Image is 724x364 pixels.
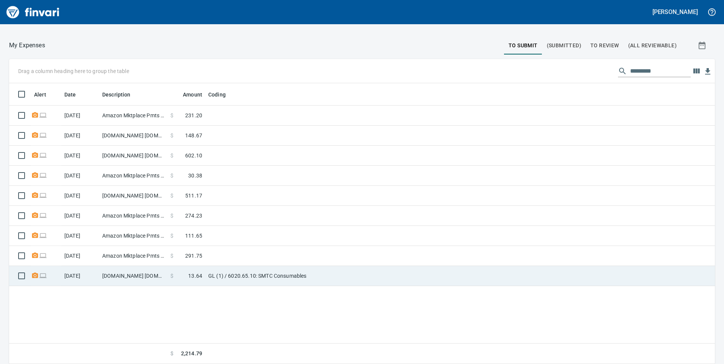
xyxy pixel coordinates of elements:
[185,112,202,119] span: 231.20
[547,41,581,50] span: (Submitted)
[99,266,167,286] td: [DOMAIN_NAME] [DOMAIN_NAME][URL] WA
[39,233,47,238] span: Online transaction
[170,212,173,219] span: $
[64,90,76,99] span: Date
[99,146,167,166] td: [DOMAIN_NAME] [DOMAIN_NAME][URL] WA
[170,192,173,199] span: $
[99,166,167,186] td: Amazon Mktplace Pmts [DOMAIN_NAME][URL] WA
[185,232,202,240] span: 111.65
[18,67,129,75] p: Drag a column heading here to group the table
[208,90,226,99] span: Coding
[205,266,395,286] td: GL (1) / 6020.65.10: SMTC Consumables
[9,41,45,50] p: My Expenses
[170,132,173,139] span: $
[102,90,131,99] span: Description
[208,90,236,99] span: Coding
[99,126,167,146] td: [DOMAIN_NAME] [DOMAIN_NAME][URL] WA
[691,36,715,54] button: Show transactions within a particular date range
[31,153,39,158] span: Receipt Required
[99,186,167,206] td: [DOMAIN_NAME] [DOMAIN_NAME][URL] WA
[99,246,167,266] td: Amazon Mktplace Pmts [DOMAIN_NAME][URL] WA
[31,113,39,118] span: Receipt Required
[39,133,47,138] span: Online transaction
[173,90,202,99] span: Amount
[652,8,698,16] h5: [PERSON_NAME]
[185,192,202,199] span: 511.17
[170,152,173,159] span: $
[99,106,167,126] td: Amazon Mktplace Pmts [DOMAIN_NAME][URL] WA
[61,126,99,146] td: [DATE]
[170,252,173,260] span: $
[61,106,99,126] td: [DATE]
[61,166,99,186] td: [DATE]
[31,253,39,258] span: Receipt Required
[61,206,99,226] td: [DATE]
[61,246,99,266] td: [DATE]
[509,41,538,50] span: To Submit
[31,173,39,178] span: Receipt Required
[590,41,619,50] span: To Review
[181,350,202,358] span: 2,214.79
[31,133,39,138] span: Receipt Required
[61,266,99,286] td: [DATE]
[628,41,677,50] span: (All Reviewable)
[185,252,202,260] span: 291.75
[651,6,700,18] button: [PERSON_NAME]
[31,233,39,238] span: Receipt Required
[34,90,56,99] span: Alert
[64,90,86,99] span: Date
[183,90,202,99] span: Amount
[188,272,202,280] span: 13.64
[170,272,173,280] span: $
[39,173,47,178] span: Online transaction
[99,226,167,246] td: Amazon Mktplace Pmts [DOMAIN_NAME][URL] WA
[170,350,173,358] span: $
[691,65,702,77] button: Choose columns to display
[61,146,99,166] td: [DATE]
[39,273,47,278] span: Online transaction
[188,172,202,179] span: 30.38
[702,66,713,77] button: Download Table
[31,273,39,278] span: Receipt Required
[185,152,202,159] span: 602.10
[39,253,47,258] span: Online transaction
[99,206,167,226] td: Amazon Mktplace Pmts [DOMAIN_NAME][URL] WA
[170,232,173,240] span: $
[170,172,173,179] span: $
[31,213,39,218] span: Receipt Required
[61,226,99,246] td: [DATE]
[185,212,202,219] span: 274.23
[185,132,202,139] span: 148.67
[39,113,47,118] span: Online transaction
[39,153,47,158] span: Online transaction
[31,193,39,198] span: Receipt Required
[170,112,173,119] span: $
[5,3,61,21] img: Finvari
[39,213,47,218] span: Online transaction
[39,193,47,198] span: Online transaction
[9,41,45,50] nav: breadcrumb
[61,186,99,206] td: [DATE]
[102,90,140,99] span: Description
[34,90,46,99] span: Alert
